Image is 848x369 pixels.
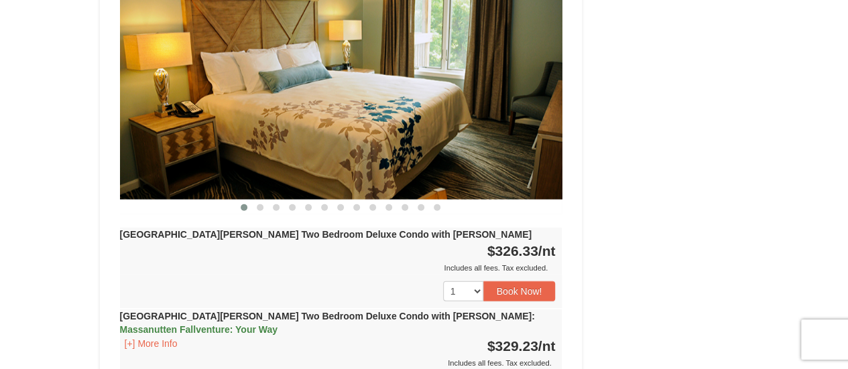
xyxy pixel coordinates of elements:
span: /nt [538,338,556,354]
strong: $326.33 [487,243,556,259]
span: Massanutten Fallventure: Your Way [120,324,278,335]
span: /nt [538,243,556,259]
button: [+] More Info [120,336,182,351]
span: : [532,311,535,321]
strong: [GEOGRAPHIC_DATA][PERSON_NAME] Two Bedroom Deluxe Condo with [PERSON_NAME] [120,311,535,335]
strong: [GEOGRAPHIC_DATA][PERSON_NAME] Two Bedroom Deluxe Condo with [PERSON_NAME] [120,229,532,240]
div: Includes all fees. Tax excluded. [120,261,556,275]
span: $329.23 [487,338,538,354]
button: Book Now! [483,281,556,301]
